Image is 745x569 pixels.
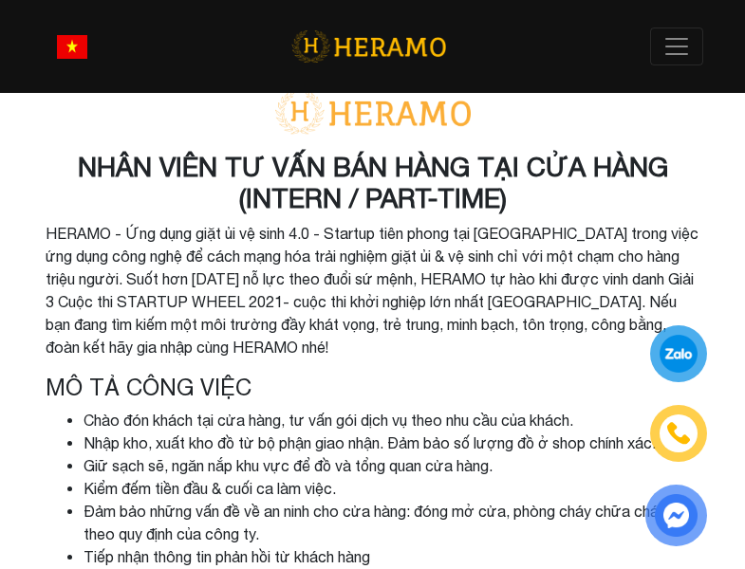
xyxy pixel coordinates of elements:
li: Chào đón khách tại cửa hàng, tư vấn gói dịch vụ theo nhu cầu của khách. [84,409,700,431]
li: Giữ sạch sẽ, ngăn nắp khu vực để đồ và tổng quan cửa hàng. [84,454,700,477]
h4: Mô tả công việc [46,374,700,401]
img: logo [291,28,446,66]
img: vn-flag.png [57,35,87,59]
p: HERAMO - Ứng dụng giặt ủi vệ sinh 4.0 - Startup tiên phong tại [GEOGRAPHIC_DATA] trong việc ứng d... [46,222,700,358]
a: phone-icon [653,408,704,459]
li: Tiếp nhận thông tin phản hồi từ khách hàng [84,545,700,568]
h3: NHÂN VIÊN TƯ VẤN BÁN HÀNG TẠI CỬA HÀNG (INTERN / PART-TIME) [46,151,700,214]
li: Kiểm đếm tiền đầu & cuối ca làm việc. [84,477,700,500]
img: phone-icon [664,420,692,448]
li: Đảm bảo những vấn đề về an ninh cho cửa hàng: đóng mở cửa, phòng cháy chữa cháy,... theo quy định... [84,500,700,545]
img: logo-with-text.png [269,90,477,136]
li: Nhập kho, xuất kho đồ từ bộ phận giao nhận. Đảm bảo số lượng đồ ở shop chính xác. [84,431,700,454]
